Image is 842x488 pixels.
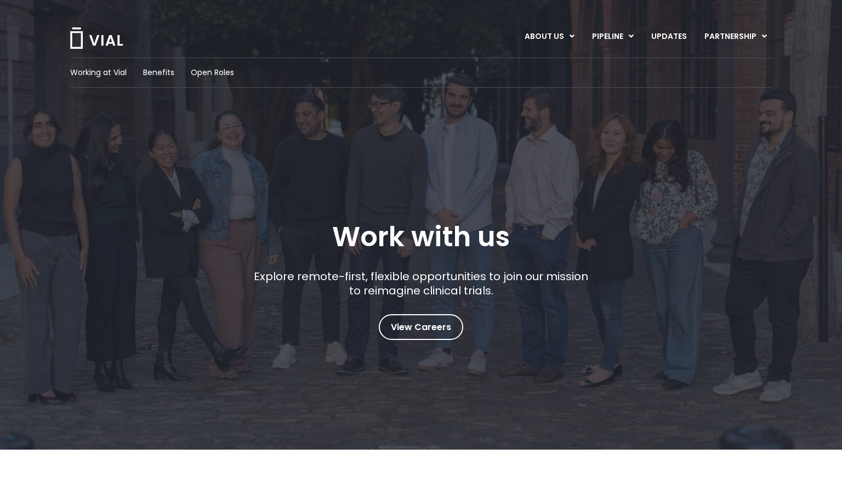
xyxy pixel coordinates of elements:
[379,314,463,340] a: View Careers
[70,67,127,78] a: Working at Vial
[391,320,451,334] span: View Careers
[516,27,583,46] a: ABOUT USMenu Toggle
[642,27,695,46] a: UPDATES
[250,269,593,298] p: Explore remote-first, flexible opportunities to join our mission to reimagine clinical trials.
[332,221,510,253] h1: Work with us
[69,27,124,49] img: Vial Logo
[583,27,642,46] a: PIPELINEMenu Toggle
[143,67,174,78] a: Benefits
[191,67,234,78] a: Open Roles
[696,27,776,46] a: PARTNERSHIPMenu Toggle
